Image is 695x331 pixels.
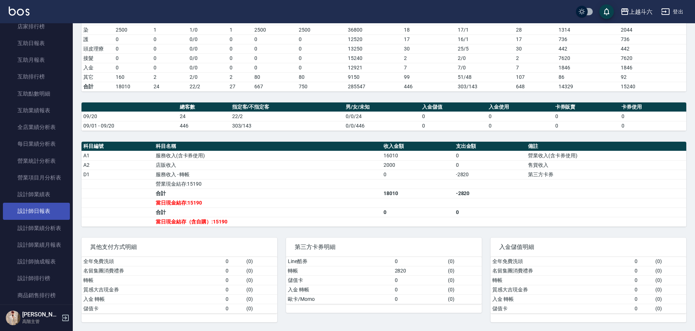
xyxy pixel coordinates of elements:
[456,72,514,82] td: 51 / 48
[3,18,70,35] a: 店家排行榜
[188,53,228,63] td: 0 / 0
[154,151,382,160] td: 服務收入(含卡券使用)
[402,63,456,72] td: 7
[114,35,152,44] td: 0
[3,270,70,287] a: 設計師排行榜
[228,72,253,82] td: 2
[402,25,456,35] td: 18
[286,257,482,304] table: a dense table
[3,102,70,119] a: 互助業績報表
[228,35,253,44] td: 0
[245,285,277,294] td: ( 0 )
[253,63,297,72] td: 0
[82,266,224,275] td: 名留集團消費禮券
[620,102,686,112] th: 卡券使用
[393,257,446,266] td: 0
[654,275,686,285] td: ( 0 )
[3,203,70,219] a: 設計師日報表
[297,53,346,63] td: 0
[514,72,557,82] td: 107
[297,25,346,35] td: 2500
[454,151,527,160] td: 0
[619,44,686,53] td: 442
[297,35,346,44] td: 0
[114,72,152,82] td: 160
[446,285,482,294] td: ( 0 )
[224,294,245,304] td: 0
[654,266,686,275] td: ( 0 )
[224,275,245,285] td: 0
[491,294,633,304] td: 入金 轉帳
[114,44,152,53] td: 0
[382,160,454,170] td: 2000
[22,318,59,325] p: 高階主管
[245,294,277,304] td: ( 0 )
[446,275,482,285] td: ( 0 )
[286,257,393,266] td: Line酷券
[514,63,557,72] td: 7
[420,121,487,130] td: 0
[82,142,686,227] table: a dense table
[599,4,614,19] button: save
[553,121,620,130] td: 0
[188,25,228,35] td: 1 / 0
[154,160,382,170] td: 店販收入
[188,35,228,44] td: 0 / 0
[253,25,297,35] td: 2500
[514,44,557,53] td: 30
[3,237,70,253] a: 設計師業績月報表
[152,53,188,63] td: 0
[3,68,70,85] a: 互助排行榜
[22,311,59,318] h5: [PERSON_NAME]
[154,189,382,198] td: 合計
[82,285,224,294] td: 質感大吉現金券
[224,266,245,275] td: 0
[297,72,346,82] td: 80
[3,304,70,320] a: 商品消耗明細
[402,35,456,44] td: 17
[346,25,402,35] td: 36800
[491,275,633,285] td: 轉帳
[253,53,297,63] td: 0
[154,207,382,217] td: 合計
[491,304,633,313] td: 儲值卡
[382,189,454,198] td: 18010
[224,304,245,313] td: 0
[82,72,114,82] td: 其它
[557,25,619,35] td: 1314
[553,102,620,112] th: 卡券販賣
[487,112,553,121] td: 0
[346,35,402,44] td: 12520
[82,257,224,266] td: 全年免費洗頭
[82,275,224,285] td: 轉帳
[152,44,188,53] td: 0
[491,285,633,294] td: 質感大吉現金券
[514,25,557,35] td: 28
[295,243,473,251] span: 第三方卡券明細
[393,266,446,275] td: 2820
[245,257,277,266] td: ( 0 )
[286,285,393,294] td: 入金 轉帳
[420,112,487,121] td: 0
[82,294,224,304] td: 入金 轉帳
[454,160,527,170] td: 0
[114,82,152,91] td: 18010
[253,35,297,44] td: 0
[526,151,686,160] td: 營業收入(含卡券使用)
[454,170,527,179] td: -2820
[188,44,228,53] td: 0 / 0
[557,63,619,72] td: 1846
[114,25,152,35] td: 2500
[454,142,527,151] th: 支出金額
[230,121,344,130] td: 303/143
[402,44,456,53] td: 30
[633,294,654,304] td: 0
[178,112,230,121] td: 24
[420,102,487,112] th: 入金儲值
[253,44,297,53] td: 0
[228,44,253,53] td: 0
[446,266,482,275] td: ( 0 )
[82,142,154,151] th: 科目編號
[654,285,686,294] td: ( 0 )
[487,121,553,130] td: 0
